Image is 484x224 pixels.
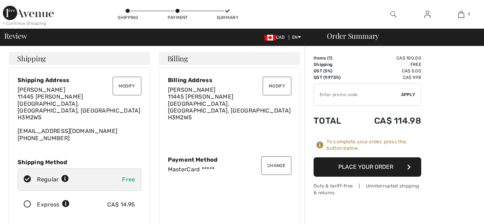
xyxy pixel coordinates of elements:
td: Total [314,109,353,133]
img: search the website [390,10,396,19]
td: Items ( ) [314,55,353,61]
img: 1ère Avenue [3,6,54,20]
div: < Continue Shopping [3,20,46,27]
div: Summary [217,14,238,21]
div: Express [37,200,70,209]
div: Regular [37,175,69,184]
div: Payment Method [168,156,292,163]
span: 1 [329,56,331,61]
button: Change [261,156,291,175]
a: 1 [445,10,478,19]
div: [EMAIL_ADDRESS][DOMAIN_NAME] [PHONE_NUMBER] [18,86,141,142]
span: 1 [468,11,470,18]
div: CA$ 14.95 [107,200,135,209]
img: My Bag [458,10,464,19]
div: Billing Address [168,77,292,84]
td: CA$ 114.98 [353,109,421,133]
span: 11445 [PERSON_NAME] [GEOGRAPHIC_DATA], [GEOGRAPHIC_DATA], [GEOGRAPHIC_DATA] H3M2W5 [18,93,141,121]
div: Shipping Address [18,77,141,84]
td: CA$ 9.98 [353,74,421,81]
input: Promo code [314,84,401,105]
div: To complete your order, press the button below. [326,139,421,152]
td: Free [353,61,421,68]
span: EN [292,35,301,40]
span: Shipping [17,55,46,62]
td: QST (9.975%) [314,74,353,81]
span: 11445 [PERSON_NAME] [GEOGRAPHIC_DATA], [GEOGRAPHIC_DATA], [GEOGRAPHIC_DATA] H3M2W5 [168,93,291,121]
div: Shipping [117,14,139,21]
span: Free [122,176,135,183]
span: [PERSON_NAME] [18,86,65,93]
div: Payment [167,14,188,21]
td: Shipping [314,61,353,68]
td: CA$ 5.00 [353,68,421,74]
span: Billing [168,55,188,62]
div: Order Summary [318,32,480,39]
span: CAD [264,35,288,40]
div: Duty & tariff-free | Uninterrupted shipping & returns [314,182,421,196]
button: Modify [263,77,291,95]
td: CA$ 100.00 [353,55,421,61]
span: Apply [401,91,415,98]
button: Modify [113,77,141,95]
span: [PERSON_NAME] [168,86,216,93]
a: Sign In [419,10,436,19]
td: GST (5%) [314,68,353,74]
img: Canadian Dollar [264,35,276,40]
span: Review [4,32,27,39]
button: Place Your Order [314,157,421,177]
div: Shipping Method [18,159,141,166]
img: My Info [424,10,431,19]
